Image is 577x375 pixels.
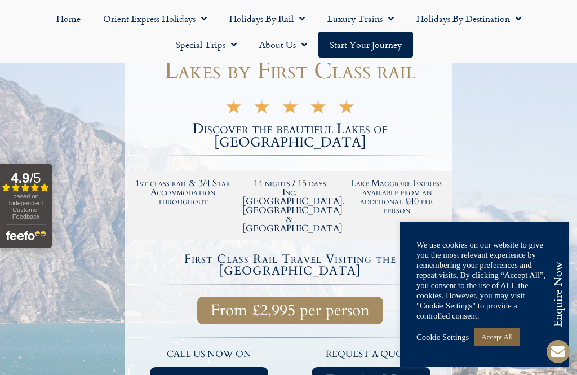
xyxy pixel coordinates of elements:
a: Home [45,6,92,32]
p: call us now on [134,347,285,362]
h2: Lake Maggiore Express available from an additional £40 per person [349,179,445,215]
div: 5/5 [225,102,355,115]
a: Holidays by Rail [218,6,316,32]
i: ★ [309,104,327,115]
i: ★ [338,104,355,115]
i: ★ [225,104,242,115]
a: Accept All [474,328,520,346]
a: From £2,995 per person [197,297,383,324]
p: request a quote [296,347,447,362]
a: Holidays by Destination [405,6,532,32]
h4: First Class Rail Travel Visiting the [GEOGRAPHIC_DATA] [130,253,450,277]
a: About Us [248,32,318,58]
a: Start your Journey [318,32,413,58]
h2: Discover the beautiful Lakes of [GEOGRAPHIC_DATA] [128,122,452,149]
h2: 14 nights / 15 days Inc. [GEOGRAPHIC_DATA], [GEOGRAPHIC_DATA] & [GEOGRAPHIC_DATA] [242,179,338,233]
a: Luxury Trains [316,6,405,32]
a: Special Trips [165,32,248,58]
a: Cookie Settings [416,332,469,342]
a: Orient Express Holidays [92,6,218,32]
div: We use cookies on our website to give you the most relevant experience by remembering your prefer... [416,240,552,321]
nav: Menu [6,6,571,58]
i: ★ [253,104,270,115]
h2: 1st class rail & 3/4 Star Accommodation throughout [135,179,231,206]
i: ★ [281,104,299,115]
span: From £2,995 per person [211,303,370,317]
